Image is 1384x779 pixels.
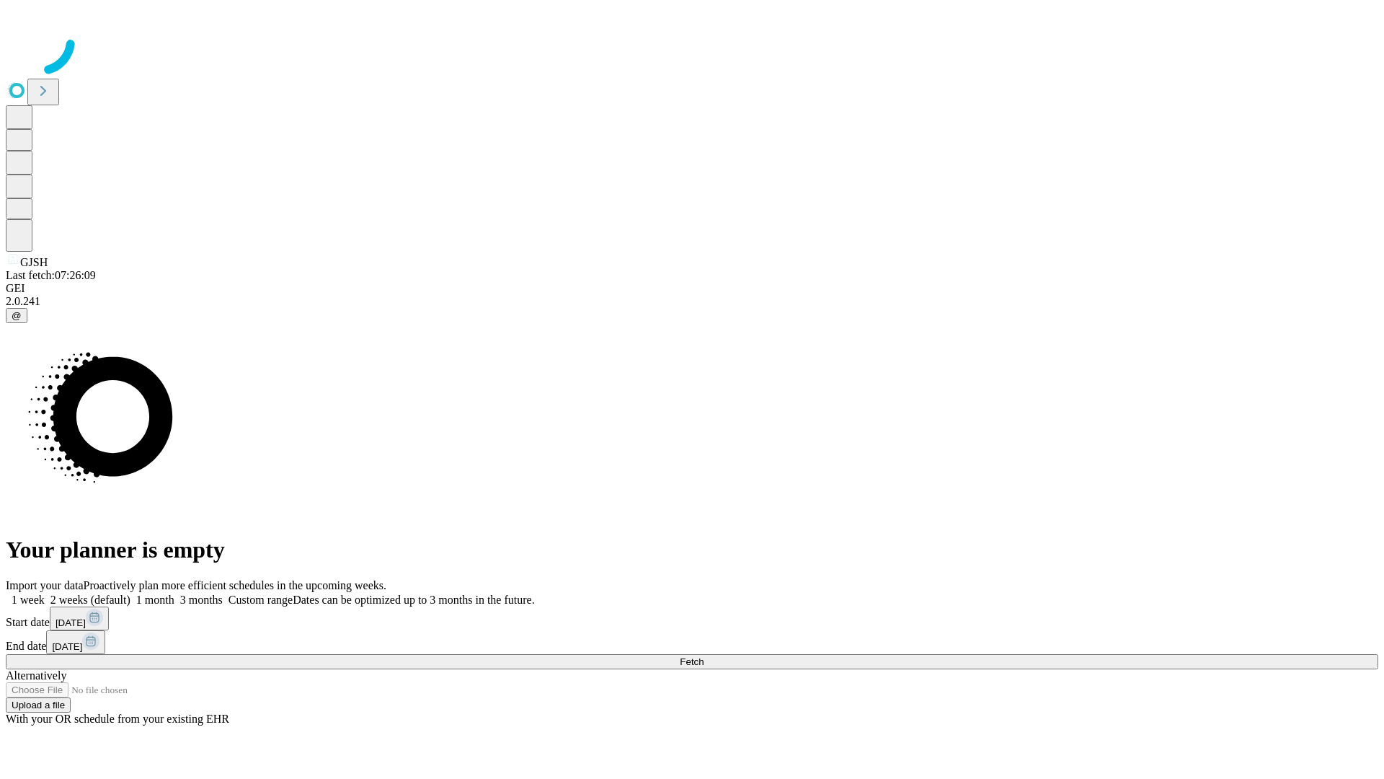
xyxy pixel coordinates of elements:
[20,256,48,268] span: GJSH
[136,594,174,606] span: 1 month
[6,713,229,725] span: With your OR schedule from your existing EHR
[6,654,1378,669] button: Fetch
[56,617,86,628] span: [DATE]
[680,656,704,667] span: Fetch
[52,641,82,652] span: [DATE]
[6,630,1378,654] div: End date
[6,269,96,281] span: Last fetch: 07:26:09
[50,607,109,630] button: [DATE]
[12,594,45,606] span: 1 week
[229,594,293,606] span: Custom range
[6,669,66,682] span: Alternatively
[6,295,1378,308] div: 2.0.241
[180,594,223,606] span: 3 months
[6,537,1378,563] h1: Your planner is empty
[6,579,84,591] span: Import your data
[6,697,71,713] button: Upload a file
[6,607,1378,630] div: Start date
[50,594,130,606] span: 2 weeks (default)
[12,310,22,321] span: @
[84,579,386,591] span: Proactively plan more efficient schedules in the upcoming weeks.
[6,308,27,323] button: @
[46,630,105,654] button: [DATE]
[6,282,1378,295] div: GEI
[293,594,534,606] span: Dates can be optimized up to 3 months in the future.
